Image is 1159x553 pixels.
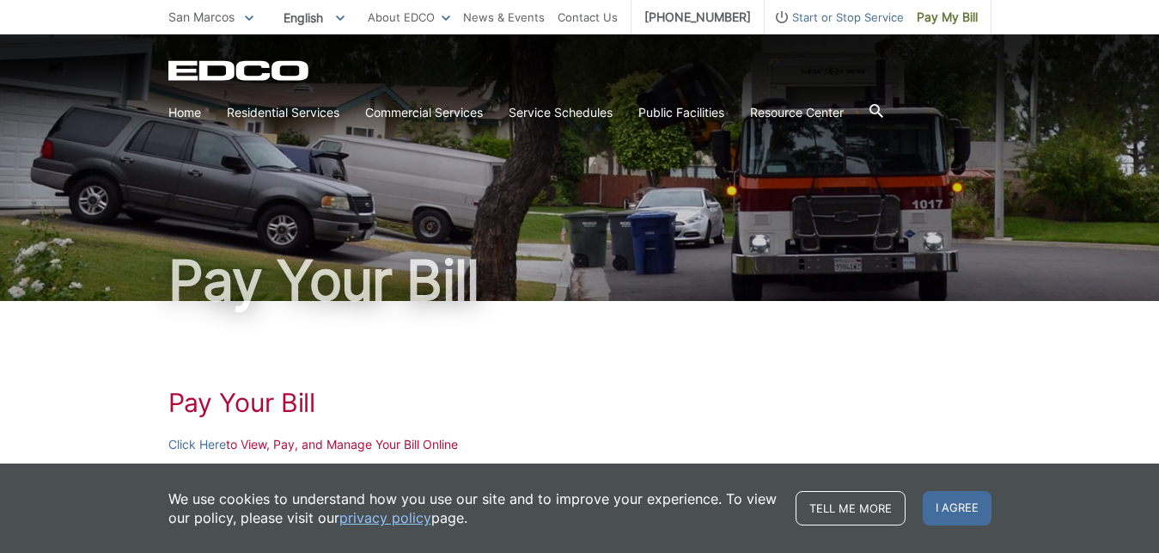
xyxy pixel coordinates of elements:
[368,8,450,27] a: About EDCO
[923,491,991,525] span: I agree
[168,387,991,418] h1: Pay Your Bill
[796,491,906,525] a: Tell me more
[339,508,431,527] a: privacy policy
[365,103,483,122] a: Commercial Services
[917,8,978,27] span: Pay My Bill
[271,3,357,32] span: English
[168,435,226,454] a: Click Here
[463,8,545,27] a: News & Events
[227,103,339,122] a: Residential Services
[509,103,613,122] a: Service Schedules
[168,489,778,527] p: We use cookies to understand how you use our site and to improve your experience. To view our pol...
[168,103,201,122] a: Home
[168,253,991,308] h1: Pay Your Bill
[168,60,311,81] a: EDCD logo. Return to the homepage.
[558,8,618,27] a: Contact Us
[750,103,844,122] a: Resource Center
[168,9,235,24] span: San Marcos
[168,435,991,454] p: to View, Pay, and Manage Your Bill Online
[638,103,724,122] a: Public Facilities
